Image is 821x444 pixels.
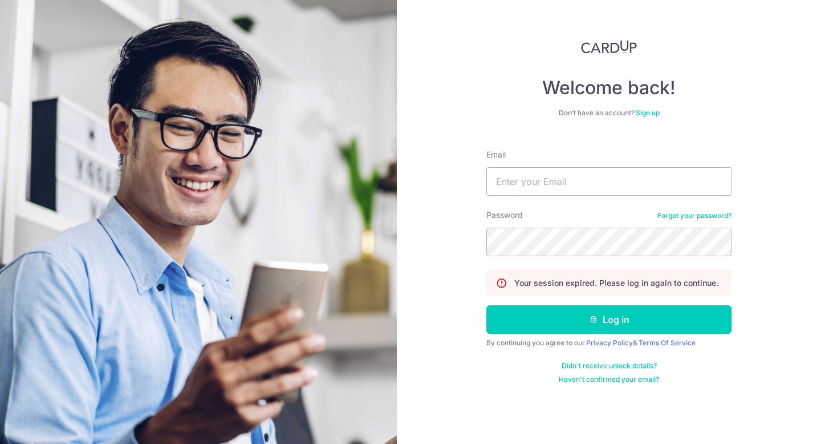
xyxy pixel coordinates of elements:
[486,149,506,160] label: Email
[581,40,637,54] img: CardUp Logo
[559,375,659,384] a: Haven't confirmed your email?
[514,277,718,289] p: Your session expired. Please log in again to continue.
[486,305,731,334] button: Log in
[657,211,731,220] a: Forgot your password?
[586,338,633,347] a: Privacy Policy
[486,108,731,118] div: Don’t have an account?
[639,338,696,347] a: Terms Of Service
[486,338,731,348] div: By continuing you agree to our &
[486,209,523,221] label: Password
[636,108,660,117] a: Sign up
[486,167,731,196] input: Enter your Email
[486,76,731,99] h4: Welcome back!
[562,361,657,370] a: Didn't receive unlock details?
